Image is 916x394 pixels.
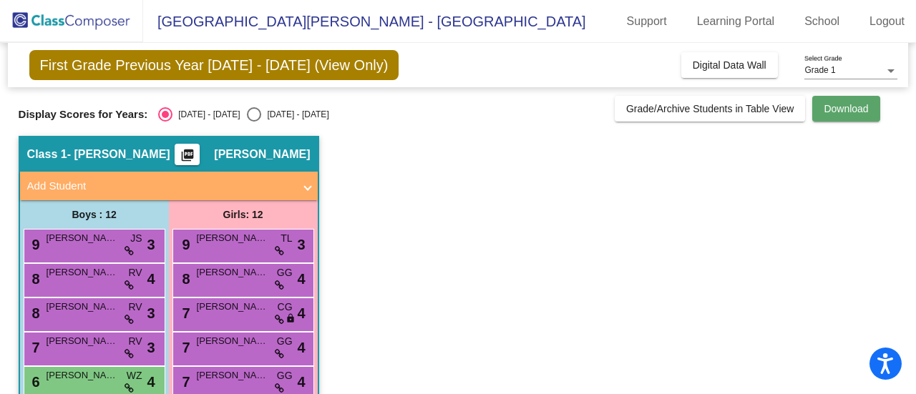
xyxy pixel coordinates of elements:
button: Download [812,96,880,122]
span: Download [824,103,868,114]
span: [PERSON_NAME] [197,368,268,383]
span: CG [278,300,293,315]
span: WZ [127,368,142,383]
button: Digital Data Wall [681,52,778,78]
span: 7 [29,340,40,355]
span: 3 [297,234,305,255]
div: Boys : 12 [20,200,169,229]
span: RV [128,300,142,315]
span: 8 [29,305,40,321]
span: 4 [297,371,305,393]
span: [PERSON_NAME] [47,231,118,245]
span: GG [277,334,293,349]
span: TL [281,231,292,246]
span: RV [128,265,142,280]
a: Learning Portal [686,10,786,33]
span: Grade/Archive Students in Table View [626,103,794,114]
span: 8 [179,271,190,287]
a: School [793,10,851,33]
span: RV [128,334,142,349]
a: Logout [858,10,916,33]
mat-radio-group: Select an option [158,107,328,122]
span: Class 1 [27,147,67,162]
span: 3 [147,302,155,324]
span: [PERSON_NAME] [47,265,118,280]
span: JS [130,231,142,246]
div: [DATE] - [DATE] [172,108,240,121]
span: 7 [179,340,190,355]
span: [PERSON_NAME] [47,334,118,348]
span: 7 [179,374,190,390]
span: Digital Data Wall [693,59,766,71]
span: [PERSON_NAME] [47,368,118,383]
div: [DATE] - [DATE] [261,108,328,121]
span: 4 [297,302,305,324]
span: 3 [147,337,155,358]
span: 8 [29,271,40,287]
span: [PERSON_NAME] [197,334,268,348]
span: [PERSON_NAME] [214,147,310,162]
span: [GEOGRAPHIC_DATA][PERSON_NAME] - [GEOGRAPHIC_DATA] [143,10,586,33]
span: 9 [29,237,40,252]
span: lock [286,313,296,325]
span: Display Scores for Years: [19,108,148,121]
span: First Grade Previous Year [DATE] - [DATE] (View Only) [29,50,399,80]
span: [PERSON_NAME] [197,231,268,245]
span: 9 [179,237,190,252]
span: 4 [297,337,305,358]
span: 4 [147,268,155,290]
span: [PERSON_NAME] [197,300,268,314]
span: 4 [297,268,305,290]
span: 6 [29,374,40,390]
mat-panel-title: Add Student [27,178,293,194]
a: Support [615,10,678,33]
button: Print Students Details [175,144,200,165]
div: Girls: 12 [169,200,318,229]
span: GG [277,265,293,280]
span: 3 [147,234,155,255]
button: Grade/Archive Students in Table View [615,96,806,122]
mat-icon: picture_as_pdf [179,148,196,168]
span: 4 [147,371,155,393]
mat-expansion-panel-header: Add Student [20,172,318,200]
span: Grade 1 [804,65,835,75]
span: [PERSON_NAME] [47,300,118,314]
span: GG [277,368,293,383]
span: - [PERSON_NAME] [67,147,170,162]
span: 7 [179,305,190,321]
span: [PERSON_NAME] [197,265,268,280]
